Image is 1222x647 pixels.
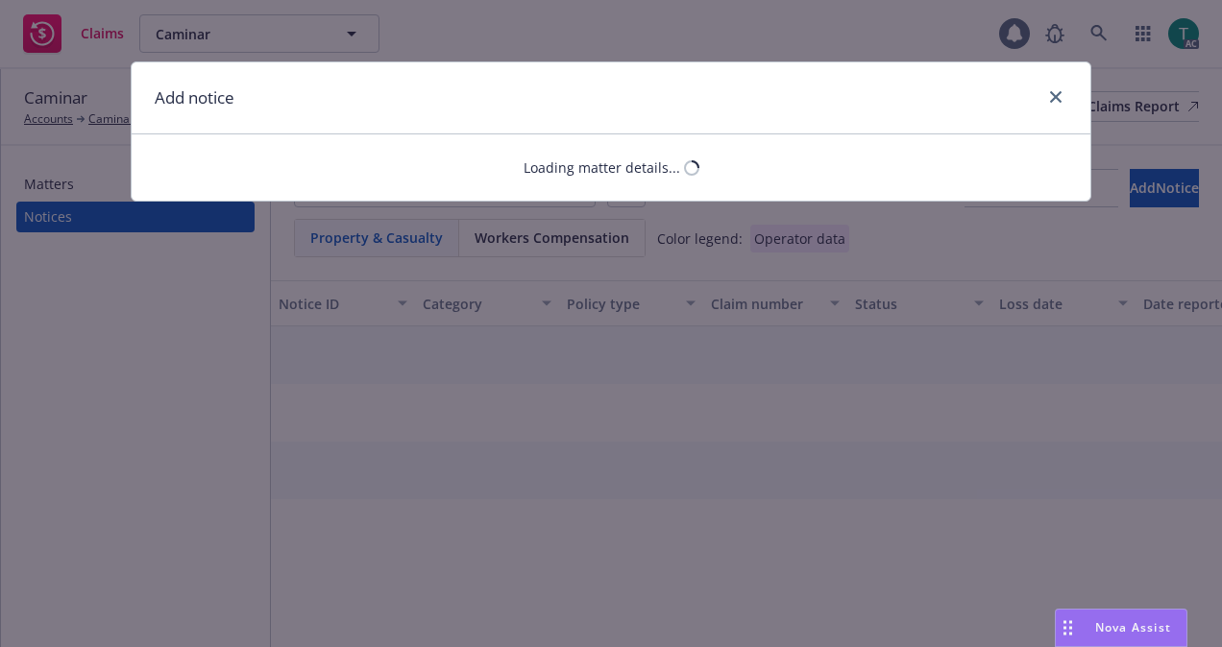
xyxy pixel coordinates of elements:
[1055,609,1187,647] button: Nova Assist
[1095,619,1171,635] span: Nova Assist
[1056,610,1080,646] div: Drag to move
[1044,85,1067,108] a: close
[524,157,680,178] div: Loading matter details...
[155,85,234,110] h1: Add notice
